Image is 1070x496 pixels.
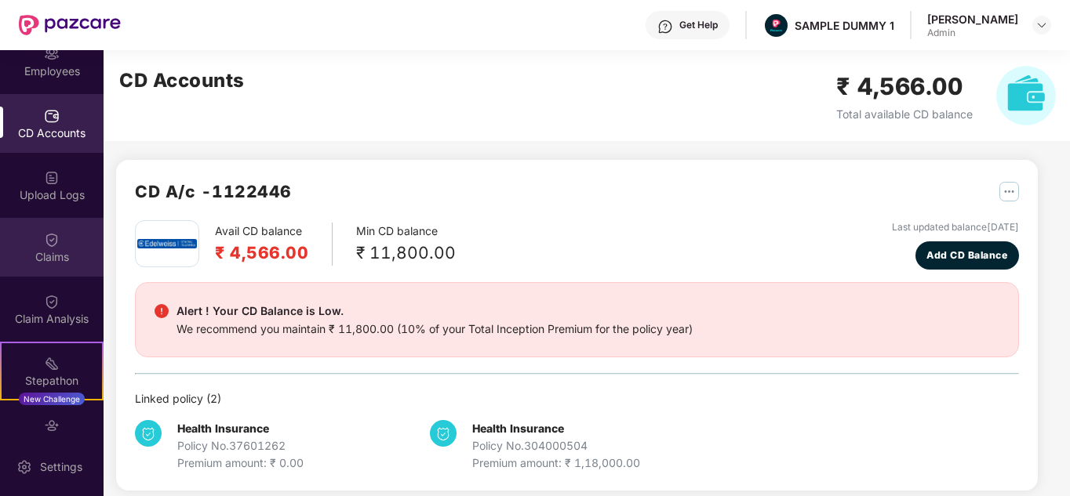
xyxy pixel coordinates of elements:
div: ₹ 11,800.00 [356,240,456,266]
img: svg+xml;base64,PHN2ZyB4bWxucz0iaHR0cDovL3d3dy53My5vcmcvMjAwMC9zdmciIHhtbG5zOnhsaW5rPSJodHRwOi8vd3... [996,66,1056,125]
span: Add CD Balance [926,248,1007,262]
span: Total available CD balance [836,107,973,121]
img: svg+xml;base64,PHN2ZyBpZD0iRHJvcGRvd24tMzJ4MzIiIHhtbG5zPSJodHRwOi8vd3d3LnczLm9yZy8yMDAwL3N2ZyIgd2... [1035,19,1048,31]
h2: ₹ 4,566.00 [215,240,308,266]
b: Health Insurance [177,422,269,435]
img: svg+xml;base64,PHN2ZyBpZD0iQ2xhaW0iIHhtbG5zPSJodHRwOi8vd3d3LnczLm9yZy8yMDAwL3N2ZyIgd2lkdGg9IjIwIi... [44,232,60,248]
h2: CD Accounts [119,66,245,96]
img: svg+xml;base64,PHN2ZyBpZD0iRGFuZ2VyX2FsZXJ0IiBkYXRhLW5hbWU9IkRhbmdlciBhbGVydCIgeG1sbnM9Imh0dHA6Ly... [155,304,169,318]
img: New Pazcare Logo [19,15,121,35]
img: edel.png [137,239,197,248]
div: Premium amount: ₹ 1,18,000.00 [472,454,640,472]
h2: ₹ 4,566.00 [836,68,973,105]
img: svg+xml;base64,PHN2ZyB4bWxucz0iaHR0cDovL3d3dy53My5vcmcvMjAwMC9zdmciIHdpZHRoPSIzNCIgaGVpZ2h0PSIzNC... [430,420,457,447]
img: svg+xml;base64,PHN2ZyBpZD0iQ0RfQWNjb3VudHMiIGRhdGEtbmFtZT0iQ0QgQWNjb3VudHMiIHhtbG5zPSJodHRwOi8vd3... [44,108,60,124]
img: svg+xml;base64,PHN2ZyB4bWxucz0iaHR0cDovL3d3dy53My5vcmcvMjAwMC9zdmciIHdpZHRoPSIyNSIgaGVpZ2h0PSIyNS... [999,182,1019,201]
div: New Challenge [19,393,85,405]
img: svg+xml;base64,PHN2ZyBpZD0iRW5kb3JzZW1lbnRzIiB4bWxucz0iaHR0cDovL3d3dy53My5vcmcvMjAwMC9zdmciIHdpZH... [44,418,60,433]
img: Pazcare_Alternative_logo-01-01.png [765,14,788,37]
div: Avail CD balance [215,223,333,266]
div: SAMPLE DUMMY 1 [795,18,894,33]
div: Linked policy ( 2 ) [135,390,1019,407]
img: svg+xml;base64,PHN2ZyBpZD0iSGVscC0zMngzMiIgeG1sbnM9Imh0dHA6Ly93d3cudzMub3JnLzIwMDAvc3ZnIiB3aWR0aD... [657,19,673,34]
div: Stepathon [2,373,102,389]
div: Policy No. 304000504 [472,437,640,454]
img: svg+xml;base64,PHN2ZyBpZD0iRW1wbG95ZWVzIiB4bWxucz0iaHR0cDovL3d3dy53My5vcmcvMjAwMC9zdmciIHdpZHRoPS... [44,46,60,62]
div: Alert ! Your CD Balance is Low. [177,302,693,320]
img: svg+xml;base64,PHN2ZyBpZD0iQ2xhaW0iIHhtbG5zPSJodHRwOi8vd3d3LnczLm9yZy8yMDAwL3N2ZyIgd2lkdGg9IjIwIi... [44,294,60,310]
img: svg+xml;base64,PHN2ZyBpZD0iVXBsb2FkX0xvZ3MiIGRhdGEtbmFtZT0iVXBsb2FkIExvZ3MiIHhtbG5zPSJodHRwOi8vd3... [44,170,60,186]
b: Health Insurance [472,422,564,435]
h2: CD A/c - 1122446 [135,179,292,205]
div: [PERSON_NAME] [927,12,1018,27]
div: Min CD balance [356,223,456,266]
img: svg+xml;base64,PHN2ZyB4bWxucz0iaHR0cDovL3d3dy53My5vcmcvMjAwMC9zdmciIHdpZHRoPSIyMSIgaGVpZ2h0PSIyMC... [44,356,60,371]
img: svg+xml;base64,PHN2ZyB4bWxucz0iaHR0cDovL3d3dy53My5vcmcvMjAwMC9zdmciIHdpZHRoPSIzNCIgaGVpZ2h0PSIzNC... [135,420,162,447]
button: Add CD Balance [915,241,1020,270]
div: Premium amount: ₹ 0.00 [177,454,304,472]
div: Admin [927,27,1018,39]
img: svg+xml;base64,PHN2ZyBpZD0iU2V0dGluZy0yMHgyMCIgeG1sbnM9Imh0dHA6Ly93d3cudzMub3JnLzIwMDAvc3ZnIiB3aW... [16,459,32,475]
div: Last updated balance [DATE] [892,220,1019,235]
div: Settings [35,459,87,475]
div: Policy No. 37601262 [177,437,304,454]
div: We recommend you maintain ₹ 11,800.00 (10% of your Total Inception Premium for the policy year) [177,320,693,338]
div: Get Help [679,19,718,31]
